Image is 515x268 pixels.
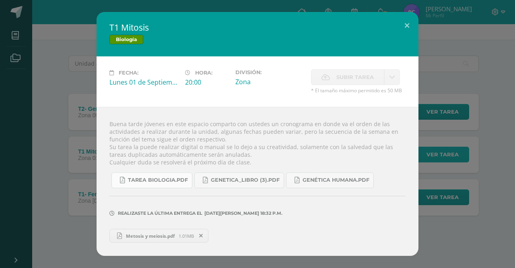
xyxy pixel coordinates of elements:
span: Metosis y meiosis.pdf [122,233,179,239]
span: 1.01MB [179,233,194,239]
span: Genetica_LIBRO (3).pdf [211,177,280,183]
label: La fecha de entrega ha expirado [311,69,384,85]
span: Remover entrega [194,231,208,240]
span: * El tamaño máximo permitido es 50 MB [311,87,406,94]
a: Genetica_LIBRO (3).pdf [194,172,284,188]
span: Realizaste la última entrega el [118,210,202,216]
span: Genética humana.pdf [303,177,369,183]
div: 20:00 [185,78,229,87]
a: Genética humana.pdf [286,172,374,188]
div: Lunes 01 de Septiembre [109,78,179,87]
a: La fecha de entrega ha expirado [384,69,400,85]
label: División: [235,69,305,75]
span: Hora: [195,70,212,76]
button: Close (Esc) [396,12,418,39]
div: Buena tarde jóvenes en este espacio comparto con ustedes un cronograma en donde va el orden de la... [97,107,418,256]
span: Subir tarea [336,70,374,85]
div: Zona [235,77,305,86]
a: Tarea biologia.pdf [111,172,192,188]
span: Tarea biologia.pdf [128,177,188,183]
a: Metosis y meiosis.pdf 1.01MB [109,229,208,243]
span: Biología [109,35,143,44]
span: Fecha: [119,70,138,76]
h2: T1 Mitosis [109,22,406,33]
